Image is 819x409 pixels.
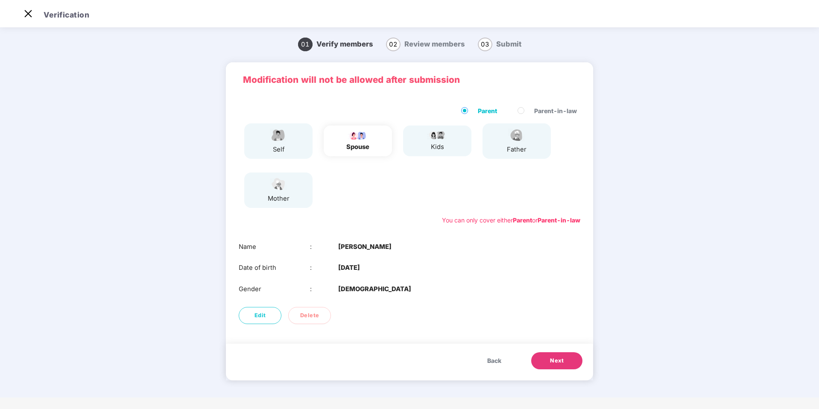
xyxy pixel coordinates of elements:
span: Delete [300,311,319,320]
div: Name [239,242,310,252]
div: : [310,263,339,273]
img: svg+xml;base64,PHN2ZyB4bWxucz0iaHR0cDovL3d3dy53My5vcmcvMjAwMC9zdmciIHdpZHRoPSI5Ny44OTciIGhlaWdodD... [347,130,369,140]
b: Parent [513,216,532,224]
b: [DATE] [338,263,360,273]
div: mother [268,194,290,204]
button: Back [479,352,510,369]
p: Modification will not be allowed after submission [243,73,576,87]
span: 01 [298,38,313,51]
button: Next [531,352,582,369]
b: Parent-in-law [538,216,580,224]
div: spouse [346,142,369,152]
div: Date of birth [239,263,310,273]
b: [DEMOGRAPHIC_DATA] [338,284,411,294]
span: Next [550,356,564,365]
span: Verify members [316,40,373,48]
span: 02 [386,38,401,51]
img: svg+xml;base64,PHN2ZyB4bWxucz0iaHR0cDovL3d3dy53My5vcmcvMjAwMC9zdmciIHdpZHRoPSI3OS4wMzciIGhlaWdodD... [427,130,448,140]
img: svg+xml;base64,PHN2ZyB4bWxucz0iaHR0cDovL3d3dy53My5vcmcvMjAwMC9zdmciIHdpZHRoPSI1NCIgaGVpZ2h0PSIzOC... [268,177,289,192]
div: kids [427,142,448,152]
div: : [310,242,339,252]
span: Submit [496,40,521,48]
div: father [506,145,527,155]
img: svg+xml;base64,PHN2ZyBpZD0iRmF0aGVyX2ljb24iIHhtbG5zPSJodHRwOi8vd3d3LnczLm9yZy8yMDAwL3N2ZyIgeG1sbn... [506,128,527,143]
div: : [310,284,339,294]
span: Back [487,356,501,365]
b: [PERSON_NAME] [338,242,392,252]
img: svg+xml;base64,PHN2ZyBpZD0iRW1wbG95ZWVfbWFsZSIgeG1sbnM9Imh0dHA6Ly93d3cudzMub3JnLzIwMDAvc3ZnIiB3aW... [268,128,289,143]
button: Delete [288,307,331,324]
span: Parent [474,106,500,116]
span: Review members [404,40,465,48]
span: Edit [254,311,266,320]
span: 03 [478,38,492,51]
div: Gender [239,284,310,294]
div: self [268,145,289,155]
span: Parent-in-law [531,106,580,116]
div: You can only cover either or [442,216,580,225]
button: Edit [239,307,281,324]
